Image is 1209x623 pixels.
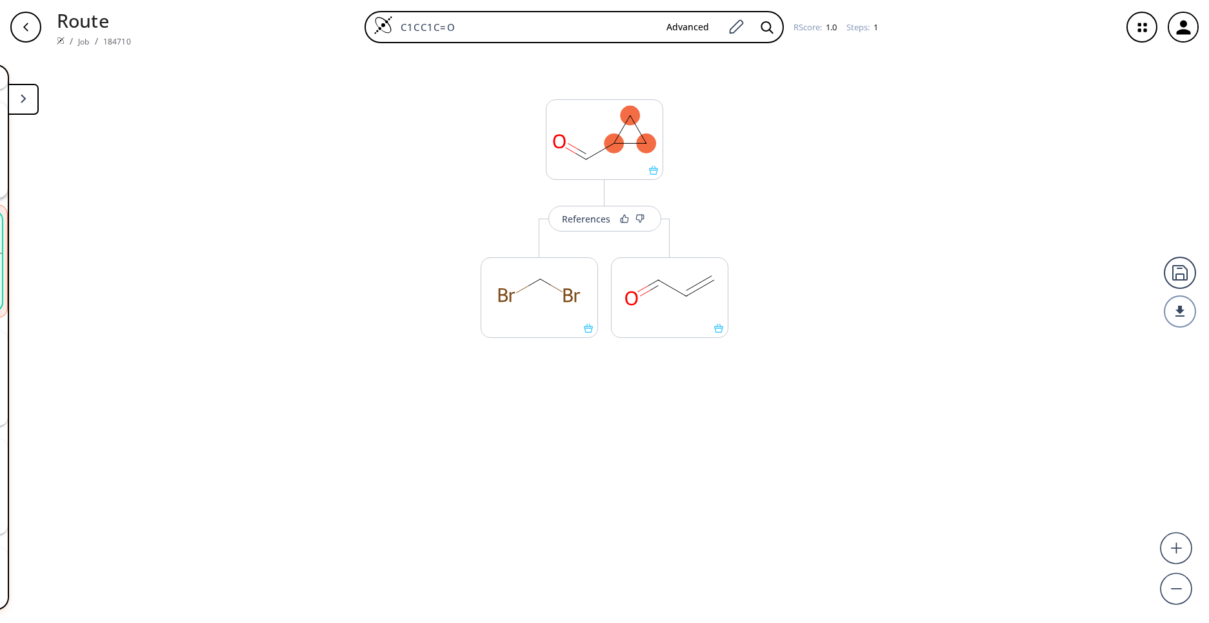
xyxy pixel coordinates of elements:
[794,23,837,32] div: RScore :
[546,100,663,166] svg: O=CC1CC1
[95,34,98,48] li: /
[374,15,393,35] img: Logo Spaya
[548,206,661,232] button: References
[846,23,878,32] div: Steps :
[57,6,131,34] p: Route
[872,21,878,33] span: 1
[612,258,728,324] svg: C=CC=O
[562,215,610,223] div: References
[57,37,65,44] img: Spaya logo
[70,34,73,48] li: /
[103,36,131,47] a: 184710
[78,36,89,47] a: Job
[656,15,719,39] button: Advanced
[824,21,837,33] span: 1.0
[393,21,656,34] input: Enter SMILES
[481,258,597,324] svg: BrCBr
